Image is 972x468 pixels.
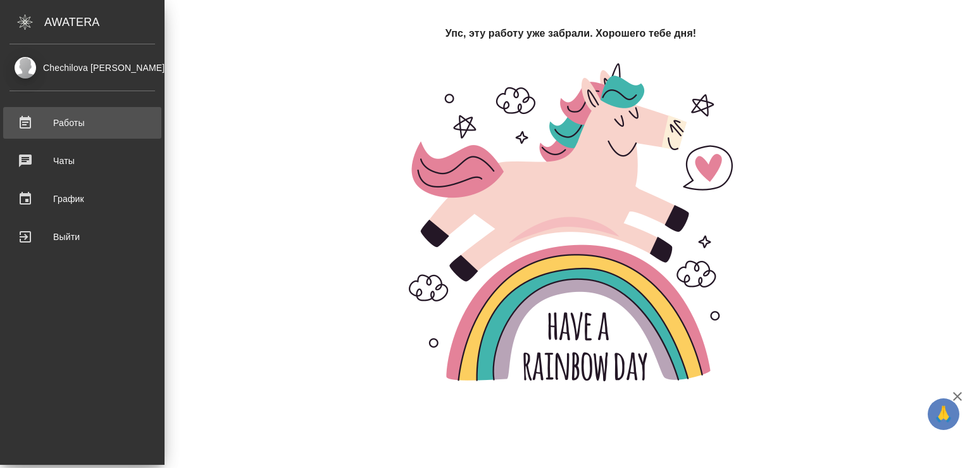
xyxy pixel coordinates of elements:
a: Работы [3,107,161,139]
div: Chechilova [PERSON_NAME] [9,61,155,75]
span: 🙏 [933,401,954,427]
a: Выйти [3,221,161,253]
a: Чаты [3,145,161,177]
div: Работы [9,113,155,132]
div: Выйти [9,227,155,246]
a: График [3,183,161,215]
button: 🙏 [928,398,959,430]
div: AWATERA [44,9,165,35]
div: График [9,189,155,208]
h4: Упс, эту работу уже забрали. Хорошего тебе дня! [445,26,697,41]
div: Чаты [9,151,155,170]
